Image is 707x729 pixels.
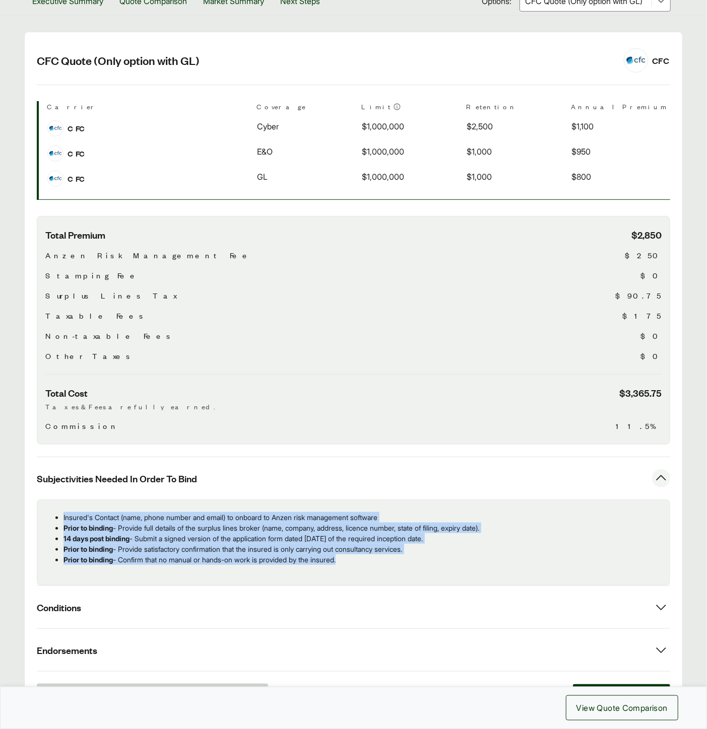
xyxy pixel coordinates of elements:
th: Coverage [256,101,353,116]
img: CFC logo [48,121,63,136]
span: $950 [571,145,591,158]
th: Limit [361,101,458,116]
img: CFC logo [48,146,63,161]
span: Commission [45,420,119,432]
span: Surplus Lines Tax [45,289,176,302]
span: $1,000 [467,171,492,183]
img: CFC logo [48,171,63,186]
span: $250 [625,249,662,261]
strong: 14 days post binding [63,534,130,543]
span: Subjectivities Needed In Order To Bind [37,472,197,485]
span: $800 [571,171,591,183]
button: Endorsements [37,629,670,671]
span: $2,850 [631,229,662,241]
p: Taxes & Fees are fully earned. [45,401,662,412]
span: Total Cost [45,387,88,399]
span: Endorsements [37,644,97,657]
p: Insured's Contact (name, phone number and email) to onboard to Anzen risk management software [63,512,662,523]
span: Anzen Risk Management Fee [45,249,252,261]
span: Total Premium [45,229,105,241]
h2: CFC Quote (Only option with GL) [37,53,612,68]
span: $2,500 [467,120,493,132]
strong: Prior to binding [63,524,113,532]
span: $175 [622,310,662,322]
span: $0 [640,350,662,362]
span: Stamping Fee [45,269,140,281]
span: CFC [68,148,87,160]
button: Subjectivities Needed In Order To Bind [37,457,670,499]
span: $3,365.75 [619,387,662,399]
span: CFC [68,122,87,134]
img: CFC logo [624,49,648,72]
strong: Prior to binding [63,555,113,564]
span: $0 [640,330,662,342]
p: - Provide satisfactory confirmation that the insured is only carrying out consultancy services. [63,544,662,554]
span: Conditions [37,601,81,614]
button: View Quote Comparison [566,695,678,720]
span: Non-taxable Fees [45,330,174,342]
span: E&O [257,145,273,158]
span: CFC [68,173,87,185]
p: - Submit a signed version of the application form dated [DATE] of the required inception date. [63,533,662,544]
button: Proposal for CFC Quote (Only option with GL) & Carrier Quote [37,684,268,704]
button: Conditions [37,586,670,628]
button: [PERSON_NAME] Quote [573,684,670,704]
th: Retention [466,101,563,116]
span: $1,100 [571,120,594,132]
span: $1,000 [467,145,492,158]
span: $90.75 [615,289,662,302]
span: Cyber [257,120,279,132]
p: - Provide full details of the surplus lines broker (name, company, address, licence number, state... [63,523,662,533]
strong: Prior to binding [63,545,113,553]
span: View Quote Comparison [576,702,668,714]
span: $1,000,000 [362,171,404,183]
span: 11.5% [616,420,662,432]
p: - Confirm that no manual or hands-on work is provided by the insured. [63,554,662,565]
span: Other Taxes [45,350,134,362]
span: $0 [640,269,662,281]
span: GL [257,171,268,183]
span: $1,000,000 [362,120,404,132]
span: Taxable Fees [45,310,147,322]
th: Annual Premium [571,101,668,116]
div: CFC [652,54,669,67]
span: $1,000,000 [362,145,404,158]
th: Carrier [47,101,248,116]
